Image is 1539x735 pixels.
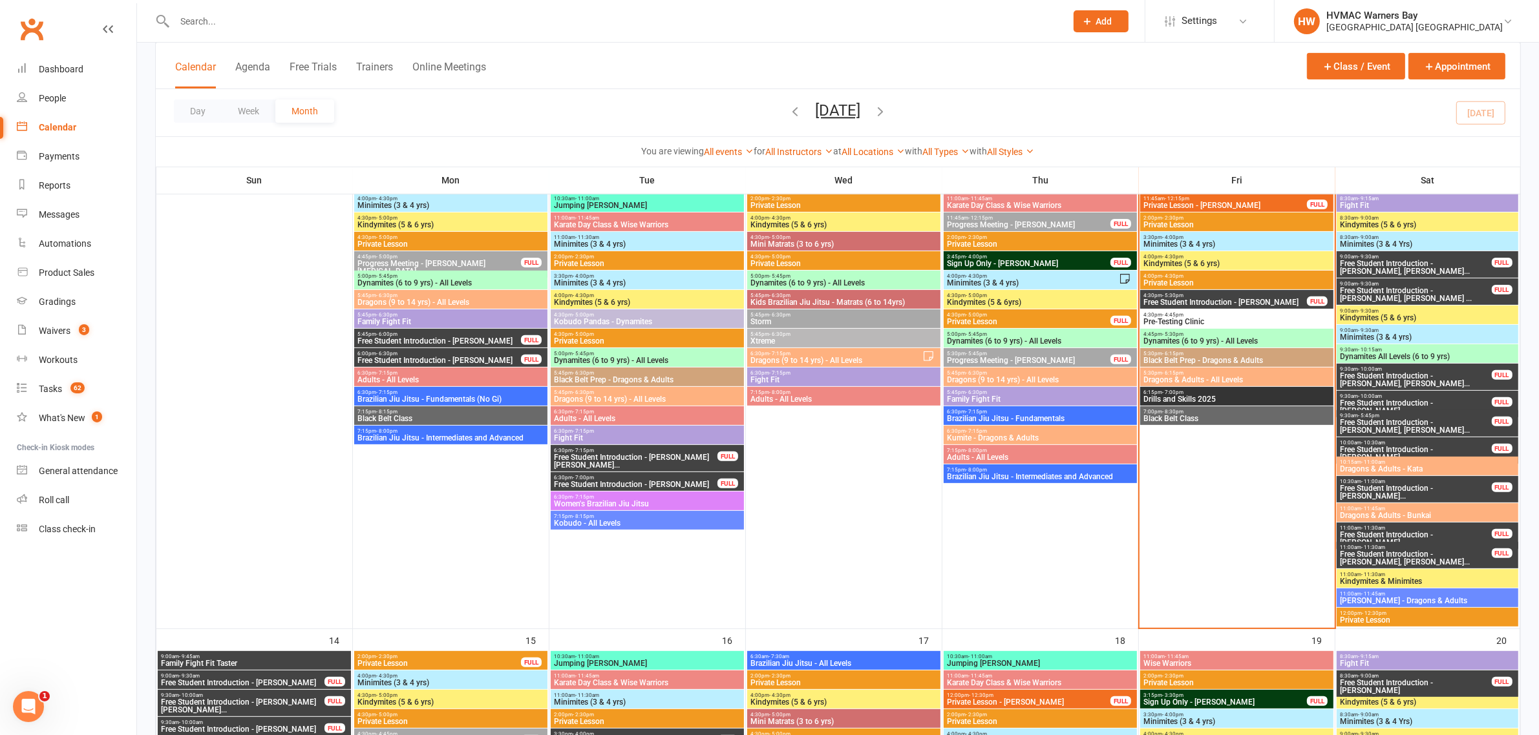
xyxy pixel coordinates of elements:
span: 11:00am [553,234,741,240]
button: Week [222,99,275,123]
span: 3 [79,324,89,335]
span: - 2:30pm [1162,215,1183,221]
span: 4:30pm [946,293,1134,298]
span: - 5:00pm [376,215,398,221]
span: - 6:00pm [376,331,398,337]
span: 5:45pm [553,389,741,395]
span: Private Lesson [946,318,1111,326]
span: - 4:30pm [573,293,594,298]
span: Family Fight Fit [946,395,1134,403]
span: Dragons (9 to 14 yrs) - All Levels [357,298,545,306]
span: - 9:00am [1358,234,1379,240]
span: Adults - All Levels [357,376,545,384]
div: Roll call [39,495,69,505]
span: 9:00am [1339,308,1515,314]
span: 4:00pm [750,215,938,221]
span: Jumping [PERSON_NAME] [553,202,741,209]
div: FULL [1492,285,1512,295]
span: 4:30pm [357,215,545,221]
a: People [17,84,136,113]
button: [DATE] [816,101,861,119]
span: - 9:30am [1358,327,1379,333]
span: Free Student Introduction - [PERSON_NAME], [PERSON_NAME]... [1339,419,1492,434]
span: - 9:00am [1358,215,1379,221]
span: 6:30pm [553,409,741,415]
a: Class kiosk mode [17,515,136,544]
div: FULL [1492,258,1512,267]
span: - 2:30pm [769,196,791,202]
span: - 5:00pm [376,254,398,260]
span: Private Lesson [553,337,741,345]
span: Free Student Introduction - [PERSON_NAME], [PERSON_NAME] ... [1339,287,1492,302]
span: 5:45pm [553,370,741,376]
div: Waivers [39,326,70,336]
th: Sun [156,167,353,194]
span: - 6:30pm [769,293,791,298]
a: Gradings [17,287,136,316]
span: 4:30pm [553,331,741,337]
div: FULL [1110,355,1131,364]
div: FULL [1110,219,1131,229]
span: Black Belt Prep - Dragons & Adults [1143,357,1331,364]
span: 9:00am [1339,327,1515,333]
span: 5:45pm [946,370,1134,376]
span: - 9:30am [1358,254,1379,260]
span: Kindymites (5 & 6 yrs) [1143,260,1331,267]
span: - 4:00pm [966,254,987,260]
span: 4:00pm [1143,273,1331,279]
a: Waivers 3 [17,316,136,346]
span: Free Student Introduction - [PERSON_NAME] [1143,298,1308,306]
span: 4:30pm [1143,312,1331,318]
span: - 12:15pm [1165,196,1189,202]
button: Class / Event [1307,53,1405,79]
a: All Instructors [766,147,834,157]
a: Automations [17,229,136,258]
span: Private Lesson [946,240,1134,248]
span: Pre-Testing Clinic [1143,318,1331,326]
div: People [39,93,66,103]
span: - 5:45pm [769,273,791,279]
span: Free Student Introduction - [PERSON_NAME] [1339,399,1492,415]
span: - 6:30pm [966,370,987,376]
span: 9:30am [1339,347,1515,353]
a: Messages [17,200,136,229]
span: Kindymites (5 & 6 yrs) [750,221,938,229]
span: - 6:30pm [769,331,791,337]
span: - 6:30pm [376,312,398,318]
span: 6:30pm [553,428,741,434]
span: - 5:30pm [1162,331,1183,337]
span: - 6:30pm [769,312,791,318]
span: - 5:00pm [769,234,791,240]
strong: with [970,146,988,156]
span: - 5:00pm [376,234,398,240]
span: Sign Up Only - [PERSON_NAME] [946,260,1111,267]
button: Trainers [356,61,393,88]
span: 6:30pm [357,370,545,376]
span: 4:00pm [1143,254,1331,260]
span: - 6:30pm [966,389,987,395]
span: - 11:30am [575,234,599,240]
span: 3:45pm [946,254,1111,260]
button: Calendar [175,61,216,88]
span: - 5:45pm [376,273,398,279]
span: - 8:15pm [376,409,398,415]
div: Messages [39,209,80,220]
span: Dragons (9 to 14 yrs) - All Levels [553,395,741,403]
span: 4:00pm [946,273,1119,279]
span: - 5:45pm [573,351,594,357]
span: Settings [1182,6,1217,36]
div: Payments [39,151,80,161]
span: 62 [70,382,85,393]
strong: You are viewing [642,146,705,156]
span: - 6:30pm [573,389,594,395]
div: Calendar [39,122,76,132]
span: - 4:45pm [1162,312,1183,318]
span: - 10:15am [1358,347,1382,353]
span: Dynamites (6 to 9 yrs) - All Levels [750,279,938,287]
span: - 5:00pm [966,312,987,318]
span: - 11:00am [575,196,599,202]
a: General attendance kiosk mode [17,457,136,486]
span: Progress Meeting - [PERSON_NAME][MEDICAL_DATA] [357,260,522,275]
span: Free Student Introduction - [PERSON_NAME] [357,357,522,364]
a: Product Sales [17,258,136,287]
